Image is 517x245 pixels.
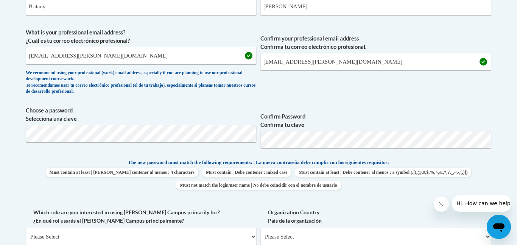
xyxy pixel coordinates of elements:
span: The new password must match the following requirements: | La nueva contraseña debe cumplir con lo... [128,159,389,166]
iframe: Button to launch messaging window [487,215,511,239]
span: Must contain at least | [PERSON_NAME] contener al menos : 4 characters [46,168,198,177]
label: Organization Country País de la organización [260,208,491,225]
input: Required [260,53,491,70]
span: Must contain | Debe contener : mixed case [202,168,291,177]
iframe: Message from company [452,195,511,212]
label: Confirm Password Confirma tu clave [260,112,491,129]
span: Must contain at least | Debe contener al menos : a symbol (.[!,@,#,$,%,^,&,*,?,_,~,-,(,)]) [295,168,471,177]
div: We recommend using your professional (work) email address, especially if you are planning to use ... [26,70,257,95]
label: What is your professional email address? ¿Cuál es tu correo electrónico profesional? [26,28,257,45]
span: Must not match the login/user name | No debe coincidir con el nombre de usuario [176,181,341,190]
label: Choose a password Selecciona una clave [26,106,257,123]
label: Confirm your professional email address Confirma tu correo electrónico profesional. [260,34,491,51]
span: Hi. How can we help? [5,5,61,11]
iframe: Close message [434,197,449,212]
input: Metadata input [26,47,257,64]
label: Which role are you interested in using [PERSON_NAME] Campus primarily for? ¿En qué rol usarás el ... [26,208,257,225]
